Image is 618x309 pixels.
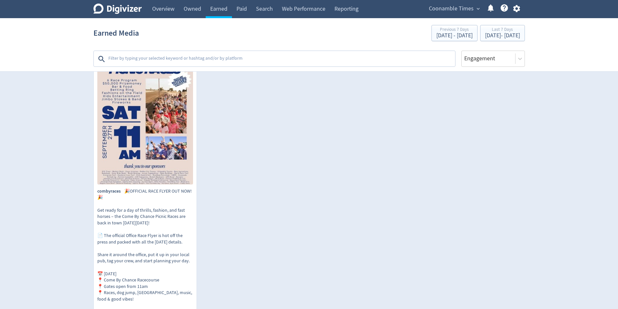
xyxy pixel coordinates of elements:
[429,4,474,14] span: Coonamble Times
[485,33,520,39] div: [DATE] - [DATE]
[436,27,473,33] div: Previous 7 Days
[93,23,139,43] h1: Earned Media
[485,27,520,33] div: Last 7 Days
[97,57,193,184] img: 🎉OFFICIAL RACE FLYER OUT NOW! 🎉 Get ready for a day of thrills, fashion, and fast horses – the Co...
[97,188,124,195] span: combyraces
[436,33,473,39] div: [DATE] - [DATE]
[480,25,525,41] button: Last 7 Days[DATE]- [DATE]
[427,4,481,14] button: Coonamble Times
[475,6,481,12] span: expand_more
[431,25,478,41] button: Previous 7 Days[DATE] - [DATE]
